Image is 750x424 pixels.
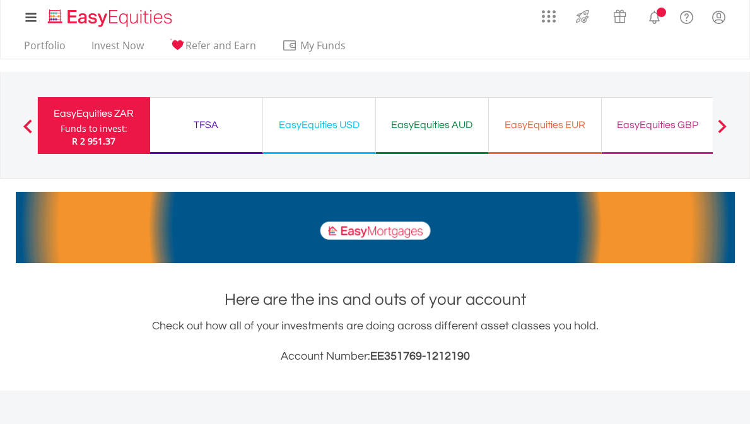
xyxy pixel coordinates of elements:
[16,348,735,365] h3: Account Number:
[45,8,177,28] img: EasyEquities_Logo.png
[638,3,671,28] a: Notifications
[542,9,556,23] img: grid-menu-icon.svg
[282,37,365,54] span: My Funds
[601,3,638,26] a: Vouchers
[19,39,71,59] a: Portfolio
[86,39,149,59] a: Invest Now
[534,3,564,23] a: AppsGrid
[16,192,735,263] img: EasyMortage Promotion Banner
[185,38,256,52] span: Refer and Earn
[384,116,481,134] div: EasyEquities AUD
[72,135,115,147] span: R 2 951.37
[496,116,594,134] div: EasyEquities EUR
[609,116,706,134] div: EasyEquities GBP
[703,3,735,31] a: My Profile
[16,317,735,365] div: Check out how all of your investments are doing across different asset classes you hold.
[165,39,261,59] a: Refer and Earn
[710,126,735,138] button: Next
[45,105,143,122] div: EasyEquities ZAR
[15,126,40,138] button: Previous
[16,288,735,311] h1: Here are the ins and outs of your account
[609,6,630,26] img: vouchers-v2.svg
[572,6,593,26] img: thrive-v2.svg
[43,3,177,28] a: Home page
[671,3,703,28] a: FAQ's and Support
[158,116,255,134] div: TFSA
[61,122,127,135] div: Funds to invest:
[370,350,470,362] span: EE351769-1212190
[271,116,368,134] div: EasyEquities USD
